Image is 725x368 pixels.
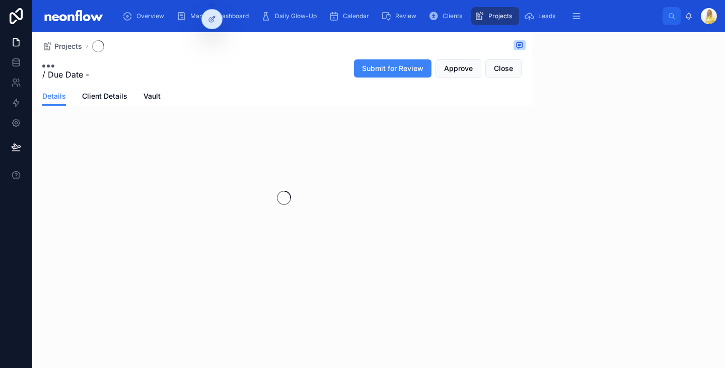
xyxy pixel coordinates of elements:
[444,63,473,73] span: Approve
[136,12,164,20] span: Overview
[119,7,171,25] a: Overview
[42,87,66,106] a: Details
[40,8,106,24] img: App logo
[258,7,324,25] a: Daily Glow-Up
[425,7,469,25] a: Clients
[538,12,555,20] span: Leads
[143,91,161,101] span: Vault
[354,59,431,78] button: Submit for Review
[343,12,369,20] span: Calendar
[362,63,423,73] span: Submit for Review
[82,91,127,101] span: Client Details
[443,12,462,20] span: Clients
[471,7,519,25] a: Projects
[190,12,249,20] span: Manager Dashboard
[378,7,423,25] a: Review
[395,12,416,20] span: Review
[42,91,66,101] span: Details
[42,41,82,51] a: Projects
[54,41,82,51] span: Projects
[521,7,562,25] a: Leads
[173,7,256,25] a: Manager Dashboard
[275,12,317,20] span: Daily Glow-Up
[143,87,161,107] a: Vault
[488,12,512,20] span: Projects
[82,87,127,107] a: Client Details
[436,59,481,78] button: Approve
[326,7,376,25] a: Calendar
[42,68,89,81] span: / Due Date -
[114,5,663,27] div: scrollable content
[494,63,513,73] span: Close
[485,59,522,78] button: Close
